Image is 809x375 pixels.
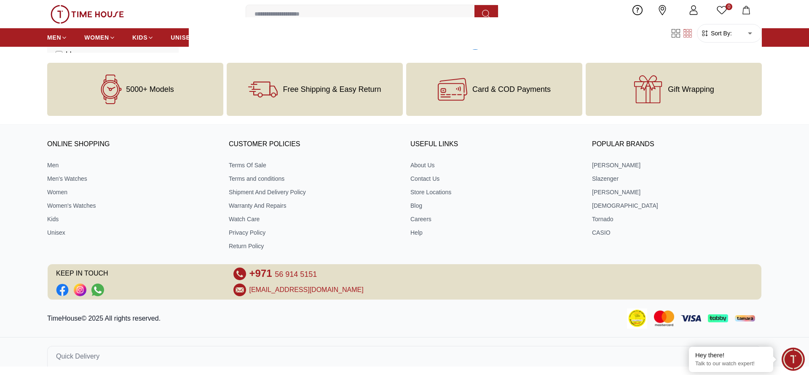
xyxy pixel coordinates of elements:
[91,284,104,296] a: Social Link
[47,33,61,42] span: MEN
[229,188,399,196] a: Shipment And Delivery Policy
[592,188,762,196] a: [PERSON_NAME]
[229,201,399,210] a: Warranty And Repairs
[47,138,217,151] h3: ONLINE SHOPPING
[171,30,201,45] a: UNISEX
[695,360,767,367] p: Talk to our watch expert!
[229,138,399,151] h3: CUSTOMER POLICIES
[628,3,647,25] a: Help
[410,215,580,223] a: Careers
[708,314,728,322] img: Tabby Payment
[592,201,762,210] a: [DEMOGRAPHIC_DATA]
[47,313,164,324] p: TimeHouse© 2025 All rights reserved.
[47,161,217,169] a: Men
[592,228,762,237] a: CASIO
[592,161,762,169] a: [PERSON_NAME]
[84,30,115,45] a: WOMEN
[654,311,674,326] img: Mastercard
[56,284,69,296] li: Facebook
[56,51,62,58] input: Idee
[647,3,678,25] a: Our Stores
[132,30,154,45] a: KIDS
[47,228,217,237] a: Unisex
[710,3,734,25] a: 0Wishlist
[171,33,194,42] span: UNISEX
[701,29,732,37] button: Sort By:
[283,85,381,94] span: Free Shipping & Easy Return
[47,215,217,223] a: Kids
[229,242,399,250] a: Return Policy
[736,16,757,22] span: My Bag
[229,228,399,237] a: Privacy Policy
[74,284,86,296] a: Social Link
[47,30,67,45] a: MEN
[410,138,580,151] h3: USEFUL LINKS
[592,215,762,223] a: Tornado
[410,188,580,196] a: Store Locations
[709,29,732,37] span: Sort By:
[126,85,174,94] span: 5000+ Models
[56,268,222,280] span: KEEP IN TOUCH
[47,346,762,367] button: Quick Delivery
[84,33,109,42] span: WOMEN
[627,308,647,329] img: Consumer Payment
[695,351,767,359] div: Hey there!
[47,174,217,183] a: Men's Watches
[735,315,755,322] img: Tamara Payment
[410,174,580,183] a: Contact Us
[249,268,317,280] a: +971 56 914 5151
[132,33,147,42] span: KIDS
[229,174,399,183] a: Terms and conditions
[47,201,217,210] a: Women's Watches
[472,85,551,94] span: Card & COD Payments
[410,228,580,237] a: Help
[56,284,69,296] a: Social Link
[229,215,399,223] a: Watch Care
[592,138,762,151] h3: Popular Brands
[51,5,124,24] img: ...
[66,49,79,59] span: Idee
[249,285,364,295] a: [EMAIL_ADDRESS][DOMAIN_NAME]
[782,348,805,371] div: Chat Widget
[410,161,580,169] a: About Us
[229,161,399,169] a: Terms Of Sale
[275,270,317,279] span: 56 914 5151
[681,315,701,321] img: Visa
[47,188,217,196] a: Women
[410,201,580,210] a: Blog
[56,351,99,362] span: Quick Delivery
[592,174,762,183] a: Slazenger
[734,4,758,24] button: My Bag
[668,85,714,94] span: Gift Wrapping
[726,3,732,10] span: 0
